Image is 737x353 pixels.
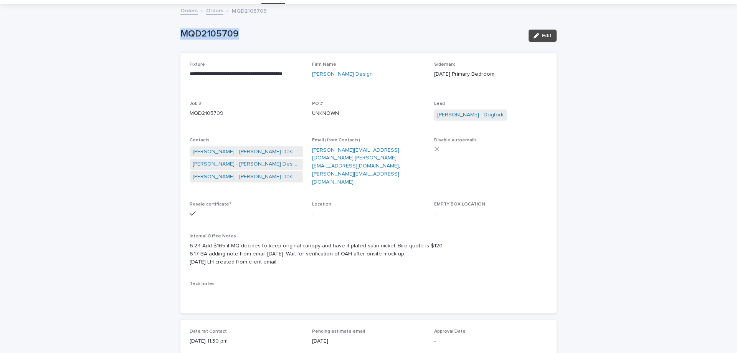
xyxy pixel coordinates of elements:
p: MQD2105709 [232,6,267,15]
a: Orders [206,6,223,15]
a: [PERSON_NAME] - [PERSON_NAME] Design [193,173,300,181]
a: [PERSON_NAME] - [PERSON_NAME] Design [193,160,300,168]
p: MQD2105709 [190,109,303,118]
p: UNKNOWN [312,109,425,118]
p: [DATE] Primary Bedroom [434,70,547,78]
span: EMPTY BOX LOCATION [434,202,485,207]
span: Location [312,202,331,207]
a: [PERSON_NAME] - Dogfork [437,111,504,119]
p: - [434,337,547,345]
p: , , [312,146,425,186]
span: Fixture [190,62,205,67]
a: [PERSON_NAME] Design [312,70,373,78]
span: Internal Office Notes [190,234,236,239]
span: Lead [434,101,445,106]
a: [PERSON_NAME][EMAIL_ADDRESS][DOMAIN_NAME] [312,171,399,185]
span: Resale certificate? [190,202,231,207]
a: Orders [180,6,198,15]
p: - [190,290,547,298]
span: Job # [190,101,202,106]
p: - [434,210,547,218]
span: Contacts [190,138,210,143]
p: MQD2105709 [180,28,522,40]
span: Approval Date [434,329,466,334]
span: Email (from Contacts) [312,138,360,143]
span: Disable autoemails [434,138,477,143]
span: Tech notes [190,282,215,286]
a: [PERSON_NAME][EMAIL_ADDRESS][DOMAIN_NAME] [312,147,399,161]
p: 6.24 Add $165 if MQ decides to keep original canopy and have it plated satin nickel. Biro quote i... [190,242,547,266]
button: Edit [529,30,557,42]
a: [PERSON_NAME] - [PERSON_NAME] Design [193,148,300,156]
a: [PERSON_NAME][EMAIL_ADDRESS][DOMAIN_NAME] [312,155,399,169]
span: Edit [542,33,552,38]
p: [DATE] 11:30 pm [190,337,303,345]
span: Pending estimate email [312,329,365,334]
span: PO # [312,101,323,106]
span: Firm Name [312,62,336,67]
span: Date 1st Contact [190,329,227,334]
p: [DATE] [312,337,425,345]
p: - [312,210,425,218]
span: Sidemark [434,62,455,67]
